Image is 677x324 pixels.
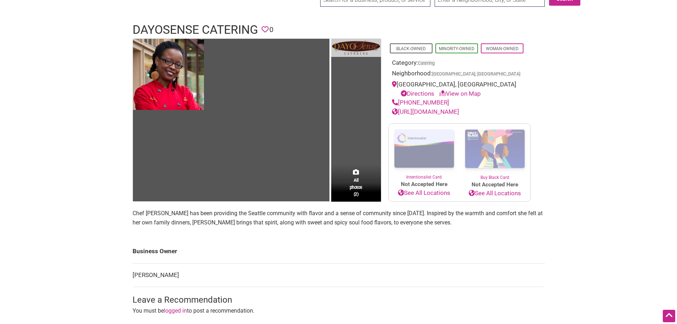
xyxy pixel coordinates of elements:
img: Intentionalist Card [389,124,460,174]
p: You must be to post a recommendation. [133,306,545,315]
span: 0 [269,24,273,35]
a: Catering [418,60,435,66]
div: Neighborhood: [392,69,527,80]
a: See All Locations [460,189,530,198]
a: Woman-Owned [486,46,519,51]
a: View on Map [439,90,481,97]
div: Scroll Back to Top [663,310,675,322]
a: See All Locations [389,188,460,198]
a: Black-Owned [396,46,426,51]
h3: Leave a Recommendation [133,294,545,306]
span: Not Accepted Here [460,181,530,189]
a: Minority-Owned [439,46,474,51]
h1: DayoSense Catering [133,21,258,38]
img: Buy Black Card [460,124,530,174]
a: [URL][DOMAIN_NAME] [392,108,459,115]
a: [PHONE_NUMBER] [392,99,449,106]
div: [GEOGRAPHIC_DATA], [GEOGRAPHIC_DATA] [392,80,527,98]
span: All photos (2) [350,177,362,197]
div: Category: [392,58,527,69]
a: Buy Black Card [460,124,530,181]
td: Business Owner [133,240,545,263]
td: [PERSON_NAME] [133,263,545,287]
a: Intentionalist Card [389,124,460,180]
a: Directions [401,90,434,97]
span: [GEOGRAPHIC_DATA], [GEOGRAPHIC_DATA] [432,72,520,76]
span: You must be logged in to save favorites. [262,24,269,35]
span: Not Accepted Here [389,180,460,188]
a: logged in [164,307,187,314]
p: Chef [PERSON_NAME] has been providing the Seattle community with flavor and a sense of community ... [133,209,545,227]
